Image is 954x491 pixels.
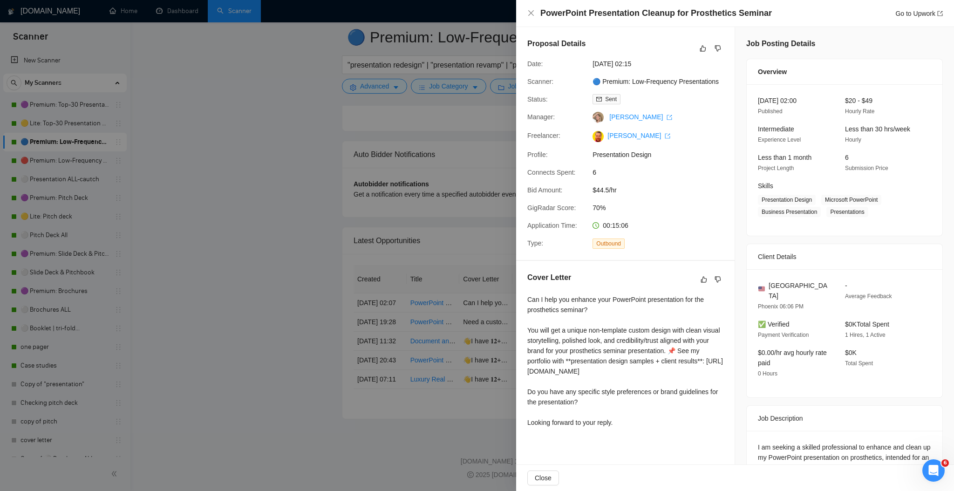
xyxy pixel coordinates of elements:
span: ✅ Verified [758,321,790,328]
span: 0 Hours [758,370,777,377]
span: Less than 30 hrs/week [845,125,910,133]
span: Experience Level [758,136,801,143]
button: Close [527,471,559,485]
span: Submission Price [845,165,888,171]
span: Presentation Design [593,150,732,160]
span: [GEOGRAPHIC_DATA] [769,280,830,301]
button: like [698,274,709,285]
span: $20 - $49 [845,97,872,104]
span: like [700,45,706,52]
span: Total Spent [845,360,873,367]
span: 6 [845,154,849,161]
a: Go to Upworkexport [895,10,943,17]
a: [PERSON_NAME] export [607,132,670,139]
span: dislike [715,276,721,283]
div: Job Description [758,406,931,431]
span: GigRadar Score: [527,204,576,211]
span: Published [758,108,783,115]
h5: Job Posting Details [746,38,815,49]
span: Scanner: [527,78,553,85]
div: Client Details [758,244,931,269]
span: Status: [527,95,548,103]
span: 6 [941,459,949,467]
span: Outbound [593,239,625,249]
span: like [701,276,707,283]
span: Close [535,473,552,483]
span: 6 [593,167,732,177]
span: close [527,9,535,17]
span: Microsoft PowerPoint [821,195,881,205]
span: Less than 1 month [758,154,811,161]
span: mail [596,96,602,102]
button: Close [527,9,535,17]
span: Overview [758,67,787,77]
span: dislike [715,45,721,52]
span: Application Time: [527,222,577,229]
span: 1 Hires, 1 Active [845,332,886,338]
span: export [937,11,943,16]
div: Can I help you enhance your PowerPoint presentation for the prosthetics seminar? You will get a u... [527,294,723,428]
h5: Cover Letter [527,272,571,283]
img: c17XH_OUkR7nex4Zgaw-_52SvVSmxBNxRpbcbab6PLDZCmEExCi9R22d2WRFXH5ZBT [593,131,604,142]
span: Average Feedback [845,293,892,300]
img: 🇺🇸 [758,286,765,292]
span: 70% [593,203,732,213]
a: [PERSON_NAME] export [609,113,672,121]
span: 🔵 Premium: Low-Frequency Presentations [593,76,732,87]
button: like [697,43,709,54]
span: clock-circle [593,222,599,229]
span: Skills [758,182,773,190]
span: Manager: [527,113,555,121]
span: Intermediate [758,125,794,133]
span: Connects Spent: [527,169,576,176]
span: $44.5/hr [593,185,732,195]
span: Profile: [527,151,548,158]
h4: PowerPoint Presentation Cleanup for Prosthetics Seminar [540,7,772,19]
span: Payment Verification [758,332,809,338]
span: Date: [527,60,543,68]
span: - [845,282,847,289]
iframe: Intercom live chat [922,459,945,482]
button: dislike [712,43,723,54]
span: export [667,115,672,120]
span: $0.00/hr avg hourly rate paid [758,349,827,367]
span: Type: [527,239,543,247]
span: Presentations [826,207,868,217]
span: Hourly Rate [845,108,874,115]
span: Freelancer: [527,132,560,139]
span: $0K Total Spent [845,321,889,328]
span: $0K [845,349,857,356]
span: Bid Amount: [527,186,563,194]
span: Project Length [758,165,794,171]
span: Sent [605,96,617,102]
span: Phoenix 06:06 PM [758,303,804,310]
span: [DATE] 02:00 [758,97,797,104]
button: dislike [712,274,723,285]
span: export [665,133,670,139]
h5: Proposal Details [527,38,586,49]
span: Hourly [845,136,861,143]
span: Presentation Design [758,195,816,205]
span: Business Presentation [758,207,821,217]
span: 00:15:06 [603,222,628,229]
span: [DATE] 02:15 [593,59,732,69]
